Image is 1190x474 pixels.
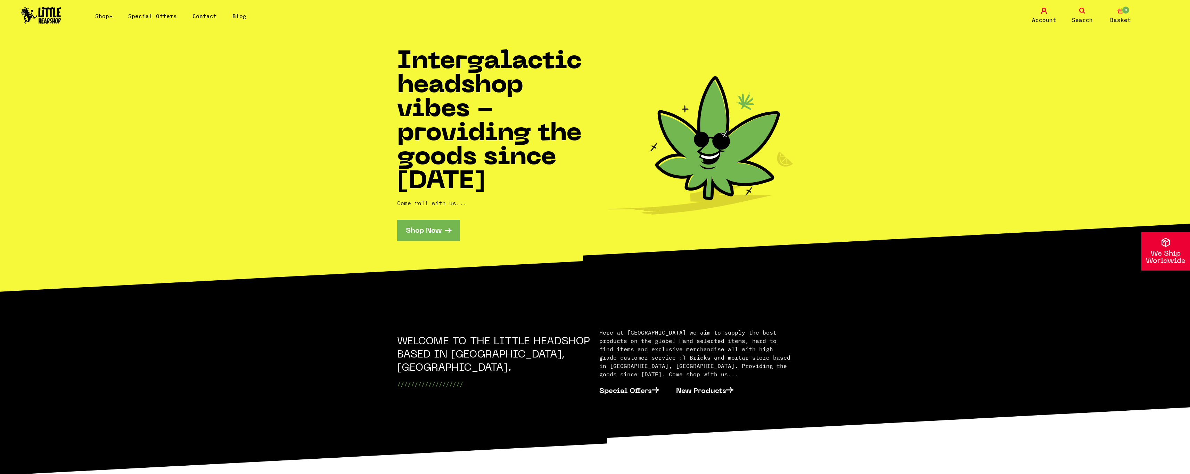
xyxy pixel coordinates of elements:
[1141,250,1190,265] p: We Ship Worldwide
[192,13,217,19] a: Contact
[95,13,113,19] a: Shop
[1103,8,1138,24] a: 0 Basket
[599,380,668,401] a: Special Offers
[1065,8,1100,24] a: Search
[397,50,595,194] h1: Intergalactic headshop vibes - providing the goods since [DATE]
[397,220,460,241] a: Shop Now
[599,328,793,378] p: Here at [GEOGRAPHIC_DATA] we aim to supply the best products on the globe! Hand selected items, h...
[1110,16,1131,24] span: Basket
[232,13,246,19] a: Blog
[128,13,177,19] a: Special Offers
[1122,6,1130,14] span: 0
[1032,16,1056,24] span: Account
[1072,16,1093,24] span: Search
[397,380,591,388] p: ///////////////////
[21,7,61,24] img: Little Head Shop Logo
[397,199,595,207] p: Come roll with us...
[676,380,742,401] a: New Products
[397,335,591,375] h2: WELCOME TO THE LITTLE HEADSHOP BASED IN [GEOGRAPHIC_DATA], [GEOGRAPHIC_DATA].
